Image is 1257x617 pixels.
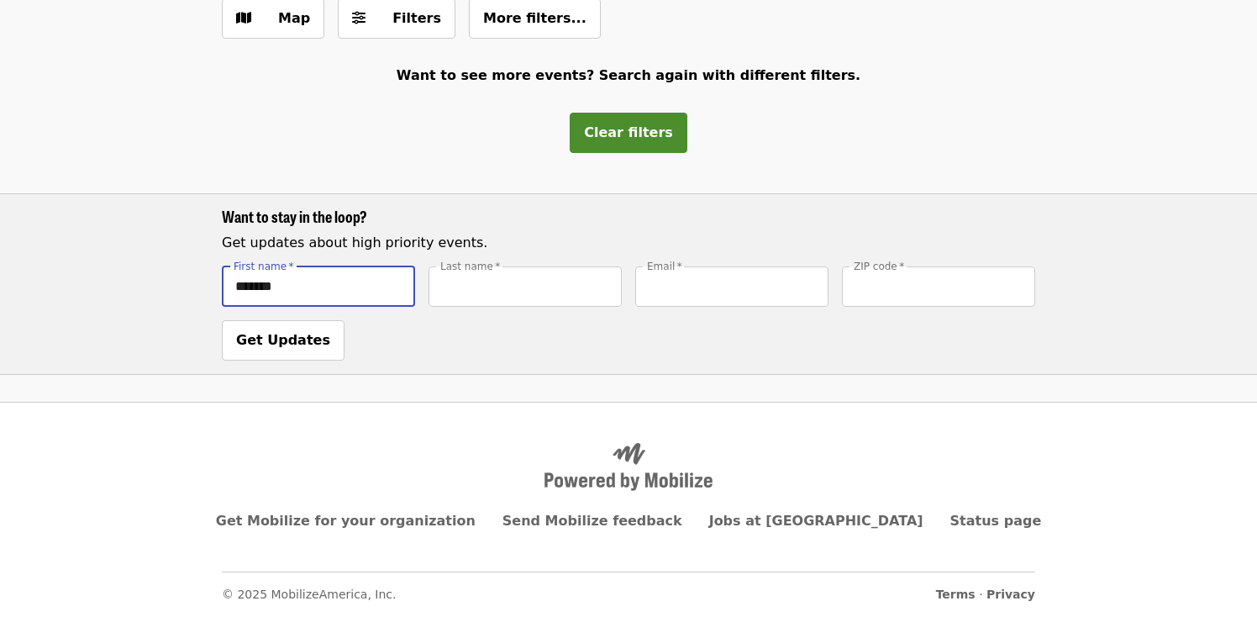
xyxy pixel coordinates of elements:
[222,511,1035,531] nav: Primary footer navigation
[709,513,923,529] a: Jobs at [GEOGRAPHIC_DATA]
[222,572,1035,604] nav: Secondary footer navigation
[222,266,415,307] input: [object Object]
[234,260,287,272] span: First name
[854,260,897,272] span: ZIP code
[236,332,330,348] span: Get Updates
[570,113,687,153] button: Clear filters
[544,443,713,492] img: Powered by Mobilize
[222,235,487,250] span: Get updates about high priority events.
[278,10,310,26] span: Map
[986,588,1035,601] a: Privacy
[397,67,860,83] span: Want to see more events? Search again with different filters.
[584,124,673,140] span: Clear filters
[647,260,675,272] span: Email
[936,586,1035,604] span: ·
[216,513,476,529] a: Get Mobilize for your organization
[222,320,344,361] button: Get Updates
[392,10,441,26] span: Filters
[950,513,1042,529] a: Status page
[352,10,366,26] i: sliders-h icon
[440,260,493,272] span: Last name
[222,588,397,601] span: © 2025 MobilizeAmerica, Inc.
[502,513,682,529] a: Send Mobilize feedback
[842,266,1035,307] input: [object Object]
[236,10,251,26] i: map icon
[483,10,586,26] span: More filters...
[429,266,622,307] input: [object Object]
[222,205,367,227] span: Want to stay in the loop?
[635,266,828,307] input: [object Object]
[936,588,976,601] a: Terms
